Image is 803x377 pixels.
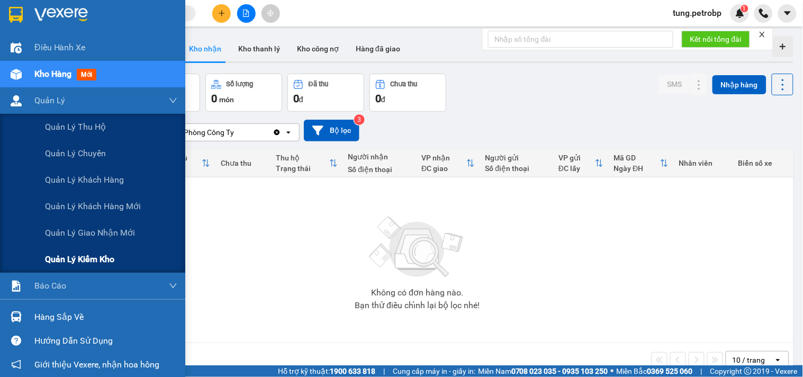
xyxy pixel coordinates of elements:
[273,128,281,137] svg: Clear value
[354,114,365,125] sup: 3
[45,173,124,186] span: Quản lý khách hàng
[235,127,236,138] input: Selected Văn Phòng Công Ty.
[34,358,159,371] span: Giới thiệu Vexere, nhận hoa hồng
[371,289,463,297] div: Không có đơn hàng nào.
[485,164,548,173] div: Số điện thoại
[160,149,215,177] th: Toggle SortBy
[658,75,690,94] button: SMS
[733,355,765,365] div: 10 / trang
[276,154,329,162] div: Thu hộ
[9,7,23,23] img: logo-vxr
[276,164,329,173] div: Trạng thái
[221,159,265,167] div: Chưa thu
[11,311,22,322] img: warehouse-icon
[679,159,728,167] div: Nhân viên
[169,282,177,290] span: down
[393,365,475,377] span: Cung cấp máy in - giấy in:
[682,31,750,48] button: Kết nối tổng đài
[11,42,22,53] img: warehouse-icon
[364,210,470,284] img: svg+xml;base64,PHN2ZyBjbGFzcz0ibGlzdC1wbHVnX19zdmciIHhtbG5zPSJodHRwOi8vd3d3LnczLm9yZy8yMDAwL3N2Zy...
[242,10,250,17] span: file-add
[558,154,594,162] div: VP gửi
[744,367,752,375] span: copyright
[230,36,288,61] button: Kho thanh lý
[34,69,71,79] span: Kho hàng
[45,120,106,133] span: Quản lý thu hộ
[288,36,347,61] button: Kho công nợ
[218,10,225,17] span: plus
[383,365,385,377] span: |
[347,36,409,61] button: Hàng đã giao
[778,4,797,23] button: caret-down
[11,336,21,346] span: question-circle
[293,92,299,105] span: 0
[774,356,782,364] svg: open
[611,369,614,373] span: ⚪️
[741,5,748,12] sup: 1
[169,96,177,105] span: down
[701,365,702,377] span: |
[270,149,342,177] th: Toggle SortBy
[375,92,381,105] span: 0
[284,128,293,137] svg: open
[485,154,548,162] div: Người gửi
[488,31,673,48] input: Nhập số tổng đài
[34,333,177,349] div: Hướng dẫn sử dụng
[609,149,674,177] th: Toggle SortBy
[261,4,280,23] button: aim
[743,5,746,12] span: 1
[783,8,792,18] span: caret-down
[735,8,745,18] img: icon-new-feature
[34,309,177,325] div: Hàng sắp về
[11,360,21,370] span: notification
[287,74,364,112] button: Đã thu0đ
[169,127,234,138] div: Văn Phòng Công Ty
[690,33,742,45] span: Kết nối tổng đài
[205,74,282,112] button: Số lượng0món
[614,164,660,173] div: Ngày ĐH
[77,69,96,80] span: mới
[772,36,793,57] div: Tạo kho hàng mới
[11,281,22,292] img: solution-icon
[237,4,256,23] button: file-add
[647,367,693,375] strong: 0369 525 060
[553,149,608,177] th: Toggle SortBy
[304,120,359,141] button: Bộ lọc
[212,4,231,23] button: plus
[11,95,22,106] img: warehouse-icon
[759,8,769,18] img: phone-icon
[738,159,788,167] div: Biển số xe
[421,154,466,162] div: VP nhận
[299,95,303,104] span: đ
[478,365,608,377] span: Miền Nam
[381,95,385,104] span: đ
[614,154,660,162] div: Mã GD
[34,41,86,54] span: Điều hành xe
[278,365,375,377] span: Hỗ trợ kỹ thuật:
[34,279,66,292] span: Báo cáo
[416,149,480,177] th: Toggle SortBy
[45,226,135,239] span: Quản lý giao nhận mới
[45,147,106,160] span: Quản lý chuyến
[348,152,411,161] div: Người nhận
[421,164,466,173] div: ĐC giao
[665,6,730,20] span: tung.petrobp
[617,365,693,377] span: Miền Bắc
[211,92,217,105] span: 0
[369,74,446,112] button: Chưa thu0đ
[511,367,608,375] strong: 0708 023 035 - 0935 103 250
[181,36,230,61] button: Kho nhận
[11,69,22,80] img: warehouse-icon
[348,165,411,174] div: Số điện thoại
[45,253,114,266] span: Quản lý kiểm kho
[558,164,594,173] div: ĐC lấy
[330,367,375,375] strong: 1900 633 818
[712,75,766,94] button: Nhập hàng
[309,80,328,88] div: Đã thu
[391,80,418,88] div: Chưa thu
[267,10,274,17] span: aim
[355,301,480,310] div: Bạn thử điều chỉnh lại bộ lọc nhé!
[227,80,254,88] div: Số lượng
[34,94,65,107] span: Quản Lý
[759,31,766,38] span: close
